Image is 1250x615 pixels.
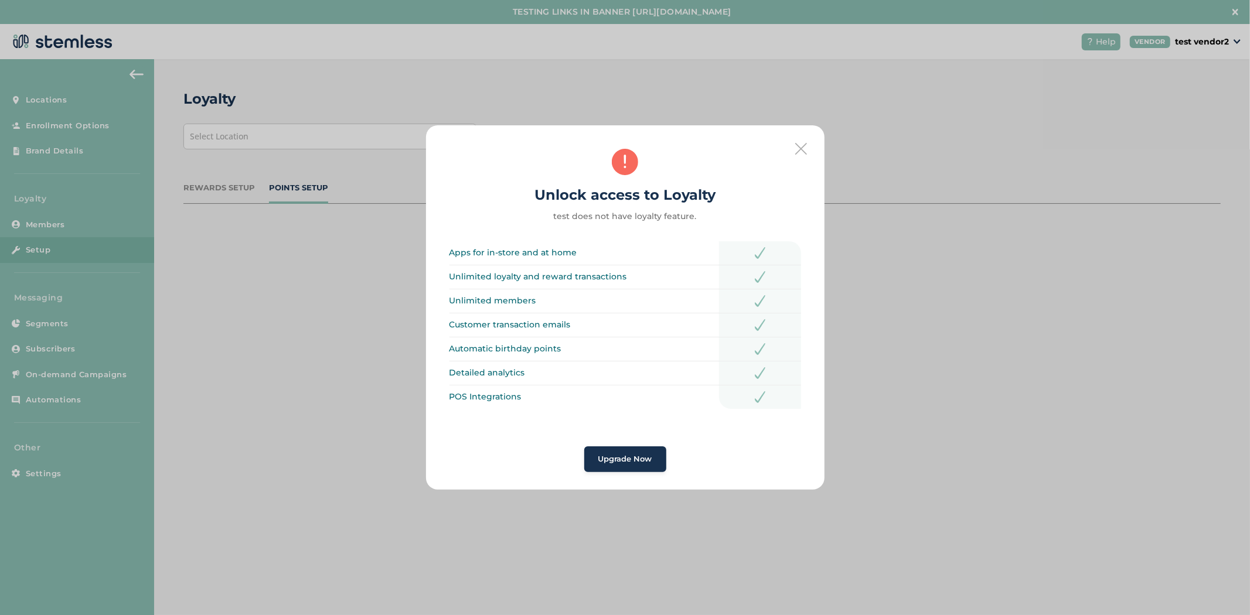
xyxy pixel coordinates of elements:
[449,295,719,306] label: Unlimited members
[449,319,719,330] label: Customer transaction emails
[449,391,719,402] label: POS Integrations
[449,367,719,378] label: Detailed analytics
[449,247,719,258] label: Apps for in-store and at home
[534,184,716,206] h2: Unlock access to Loyalty
[584,446,666,472] button: Upgrade Now
[598,453,652,465] span: Upgrade Now
[1191,559,1250,615] iframe: Chat Widget
[449,343,719,354] label: Automatic birthday points
[449,271,719,282] label: Unlimited loyalty and reward transactions
[554,210,697,223] label: test does not have loyalty feature.
[612,149,638,175] img: icon-alert-36bd8290.svg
